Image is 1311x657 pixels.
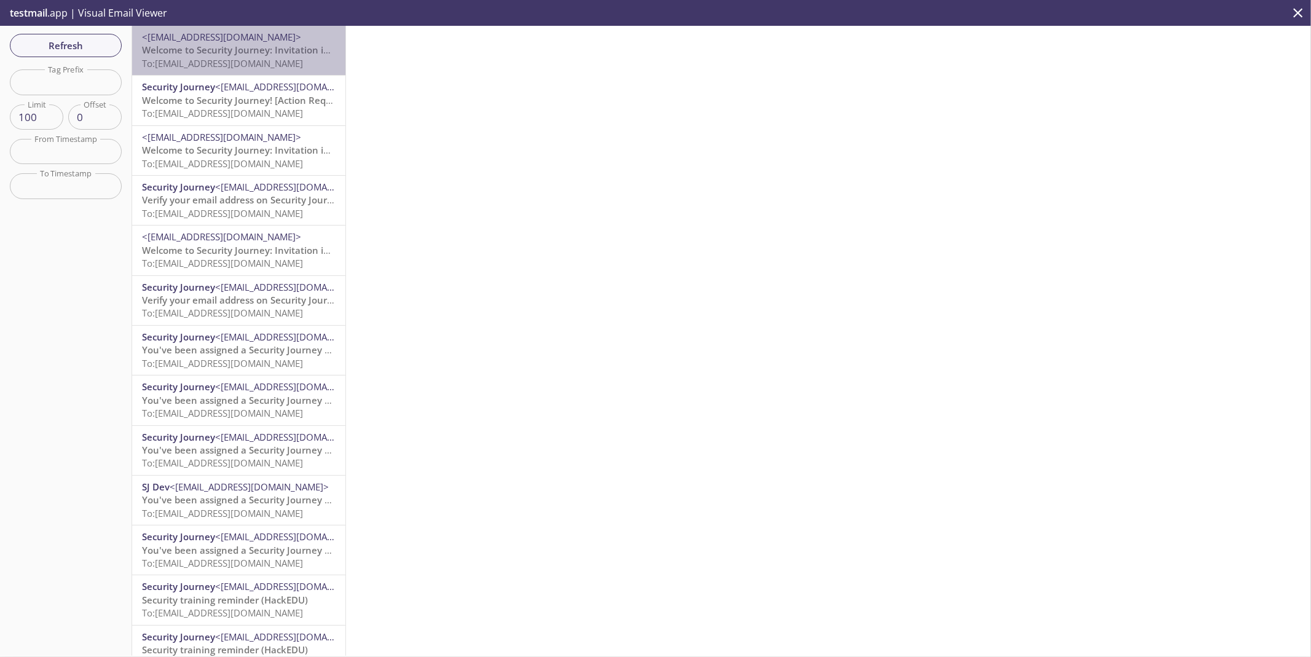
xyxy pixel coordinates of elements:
[142,544,429,556] span: You've been assigned a Security Journey Knowledge Assessment
[142,431,215,443] span: Security Journey
[20,37,112,53] span: Refresh
[142,394,429,406] span: You've been assigned a Security Journey Knowledge Assessment
[170,481,329,493] span: <[EMAIL_ADDRESS][DOMAIN_NAME]>
[142,444,429,456] span: You've been assigned a Security Journey Knowledge Assessment
[142,594,308,606] span: Security training reminder (HackEDU)
[142,230,301,243] span: <[EMAIL_ADDRESS][DOMAIN_NAME]>
[215,631,374,643] span: <[EMAIL_ADDRESS][DOMAIN_NAME]>
[132,476,345,525] div: SJ Dev<[EMAIL_ADDRESS][DOMAIN_NAME]>You've been assigned a Security Journey Knowledge AssessmentT...
[142,181,215,193] span: Security Journey
[142,257,303,269] span: To: [EMAIL_ADDRESS][DOMAIN_NAME]
[142,580,215,592] span: Security Journey
[142,57,303,69] span: To: [EMAIL_ADDRESS][DOMAIN_NAME]
[132,226,345,275] div: <[EMAIL_ADDRESS][DOMAIN_NAME]>Welcome to Security Journey: Invitation instructionsTo:[EMAIL_ADDRE...
[132,126,345,175] div: <[EMAIL_ADDRESS][DOMAIN_NAME]>Welcome to Security Journey: Invitation instructionsTo:[EMAIL_ADDRE...
[10,34,122,57] button: Refresh
[132,426,345,475] div: Security Journey<[EMAIL_ADDRESS][DOMAIN_NAME]>You've been assigned a Security Journey Knowledge A...
[132,276,345,325] div: Security Journey<[EMAIL_ADDRESS][DOMAIN_NAME]>Verify your email address on Security JourneyTo:[EM...
[215,530,374,543] span: <[EMAIL_ADDRESS][DOMAIN_NAME]>
[142,31,301,43] span: <[EMAIL_ADDRESS][DOMAIN_NAME]>
[132,176,345,225] div: Security Journey<[EMAIL_ADDRESS][DOMAIN_NAME]>Verify your email address on Security JourneyTo:[EM...
[142,457,303,469] span: To: [EMAIL_ADDRESS][DOMAIN_NAME]
[142,281,215,293] span: Security Journey
[215,331,374,343] span: <[EMAIL_ADDRESS][DOMAIN_NAME]>
[142,131,301,143] span: <[EMAIL_ADDRESS][DOMAIN_NAME]>
[142,81,215,93] span: Security Journey
[215,81,374,93] span: <[EMAIL_ADDRESS][DOMAIN_NAME]>
[142,357,303,369] span: To: [EMAIL_ADDRESS][DOMAIN_NAME]
[142,631,215,643] span: Security Journey
[142,507,303,519] span: To: [EMAIL_ADDRESS][DOMAIN_NAME]
[142,107,303,119] span: To: [EMAIL_ADDRESS][DOMAIN_NAME]
[142,194,344,206] span: Verify your email address on Security Journey
[142,481,170,493] span: SJ Dev
[132,575,345,624] div: Security Journey<[EMAIL_ADDRESS][DOMAIN_NAME]>Security training reminder (HackEDU)To:[EMAIL_ADDRE...
[142,94,352,106] span: Welcome to Security Journey! [Action Required]
[142,307,303,319] span: To: [EMAIL_ADDRESS][DOMAIN_NAME]
[142,157,303,170] span: To: [EMAIL_ADDRESS][DOMAIN_NAME]
[142,494,429,506] span: You've been assigned a Security Journey Knowledge Assessment
[142,331,215,343] span: Security Journey
[142,207,303,219] span: To: [EMAIL_ADDRESS][DOMAIN_NAME]
[142,344,429,356] span: You've been assigned a Security Journey Knowledge Assessment
[215,431,374,443] span: <[EMAIL_ADDRESS][DOMAIN_NAME]>
[142,294,344,306] span: Verify your email address on Security Journey
[142,407,303,419] span: To: [EMAIL_ADDRESS][DOMAIN_NAME]
[142,144,374,156] span: Welcome to Security Journey: Invitation instructions
[132,525,345,575] div: Security Journey<[EMAIL_ADDRESS][DOMAIN_NAME]>You've been assigned a Security Journey Knowledge A...
[142,244,374,256] span: Welcome to Security Journey: Invitation instructions
[10,6,47,20] span: testmail
[132,76,345,125] div: Security Journey<[EMAIL_ADDRESS][DOMAIN_NAME]>Welcome to Security Journey! [Action Required]To:[E...
[215,281,374,293] span: <[EMAIL_ADDRESS][DOMAIN_NAME]>
[142,643,308,656] span: Security training reminder (HackEDU)
[142,44,374,56] span: Welcome to Security Journey: Invitation instructions
[215,580,374,592] span: <[EMAIL_ADDRESS][DOMAIN_NAME]>
[132,326,345,375] div: Security Journey<[EMAIL_ADDRESS][DOMAIN_NAME]>You've been assigned a Security Journey Knowledge A...
[132,26,345,75] div: <[EMAIL_ADDRESS][DOMAIN_NAME]>Welcome to Security Journey: Invitation instructionsTo:[EMAIL_ADDRE...
[142,557,303,569] span: To: [EMAIL_ADDRESS][DOMAIN_NAME]
[132,376,345,425] div: Security Journey<[EMAIL_ADDRESS][DOMAIN_NAME]>You've been assigned a Security Journey Knowledge A...
[215,380,374,393] span: <[EMAIL_ADDRESS][DOMAIN_NAME]>
[142,530,215,543] span: Security Journey
[215,181,374,193] span: <[EMAIL_ADDRESS][DOMAIN_NAME]>
[142,607,303,619] span: To: [EMAIL_ADDRESS][DOMAIN_NAME]
[142,380,215,393] span: Security Journey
